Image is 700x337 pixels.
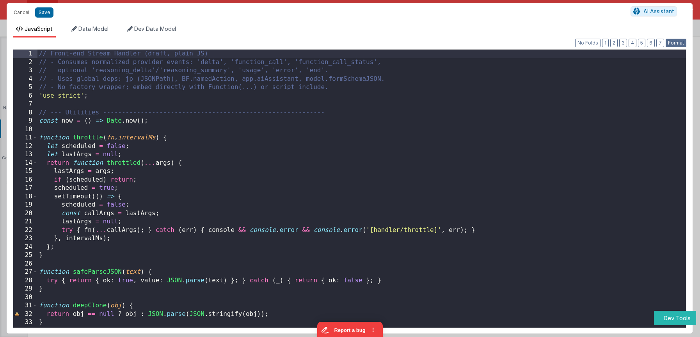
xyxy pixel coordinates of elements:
[666,39,686,47] button: Format
[13,142,37,151] div: 12
[13,184,37,193] div: 17
[13,293,37,302] div: 30
[13,260,37,268] div: 26
[13,218,37,226] div: 21
[13,209,37,218] div: 20
[13,58,37,67] div: 2
[643,8,674,14] span: AI Assistant
[13,301,37,310] div: 31
[13,100,37,109] div: 7
[25,25,53,32] span: JavaScript
[13,50,37,58] div: 1
[13,276,37,285] div: 28
[13,167,37,176] div: 15
[13,226,37,235] div: 22
[13,125,37,134] div: 10
[13,310,37,319] div: 32
[13,285,37,293] div: 29
[654,311,696,325] button: Dev Tools
[13,243,37,251] div: 24
[13,66,37,75] div: 3
[13,234,37,243] div: 23
[619,39,627,47] button: 3
[13,83,37,92] div: 5
[78,25,108,32] span: Data Model
[13,134,37,142] div: 11
[10,7,33,18] button: Cancel
[13,150,37,159] div: 13
[13,75,37,84] div: 4
[629,39,636,47] button: 4
[638,39,645,47] button: 5
[575,39,601,47] button: No Folds
[13,109,37,117] div: 8
[13,193,37,201] div: 18
[647,39,655,47] button: 6
[13,176,37,184] div: 16
[602,39,609,47] button: 1
[656,39,664,47] button: 7
[631,6,677,16] button: AI Assistant
[35,7,53,18] button: Save
[13,92,37,100] div: 6
[13,268,37,276] div: 27
[13,251,37,260] div: 25
[13,318,37,327] div: 33
[13,327,37,335] div: 34
[134,25,176,32] span: Dev Data Model
[13,117,37,125] div: 9
[13,201,37,209] div: 19
[13,159,37,168] div: 14
[610,39,618,47] button: 2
